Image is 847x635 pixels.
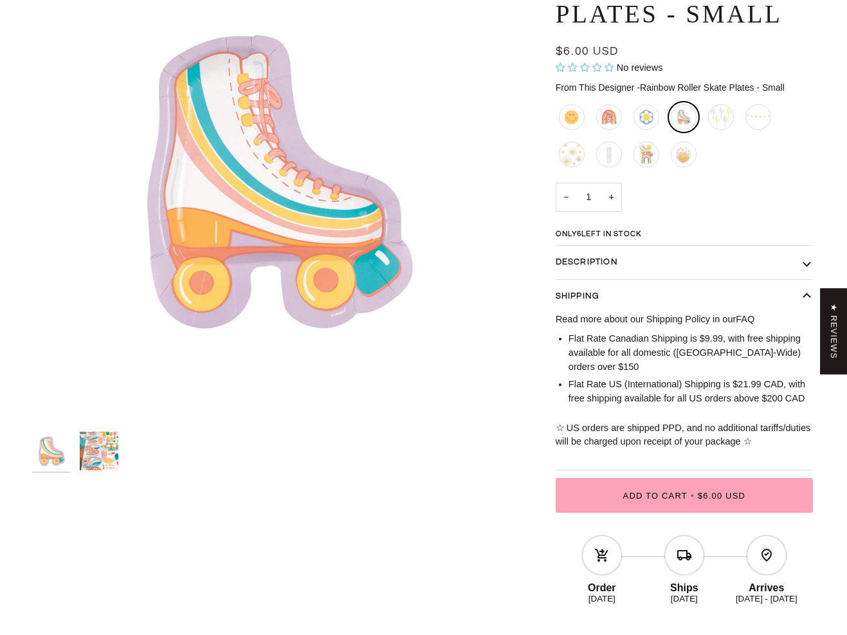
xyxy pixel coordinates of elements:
[556,183,622,212] input: Quantity
[698,491,745,501] span: $6.00 USD
[80,432,118,470] img: Rainbow Roller Skate Plates - Small
[593,101,625,133] li: Let the Good Times Roll Napkins
[617,62,663,73] span: No reviews
[577,230,581,237] span: 6
[556,101,588,133] li: Retro Smiley Napkins
[593,138,625,170] li: Groovy Pattern Candles
[630,138,662,170] li: Rainbow and Rollerskate Balloon
[556,246,813,279] button: Description
[637,82,640,93] span: -
[688,491,698,501] span: •
[705,101,737,133] li: Daisy Silly Straws
[556,280,813,313] button: Shipping
[556,478,813,513] button: Add to Cart
[556,230,648,238] span: Only left in stock
[643,577,725,594] div: Ships
[556,421,813,450] p: ☆ US orders are shipped PPD, and no additional tariffs/duties will be charged upon receipt of you...
[561,577,643,594] div: Order
[668,138,700,170] li: Smile and Rainbows Double Bubble Balloon
[556,46,619,57] span: $6.00 USD
[32,432,71,470] img: A die-cut paper plate shaped like a roller skate with rainbow colors and wheels, on a purple back...
[556,314,736,324] strong: Read more about our Shipping Policy in our
[725,577,808,594] div: Arrives
[588,594,615,603] ab-date-text: [DATE]
[630,101,662,133] li: Smiley Daisy Plates
[556,82,635,93] span: From This Designer
[820,288,847,374] div: Click to open Judge.me floating reviews tab
[668,101,700,133] li: Rainbow Roller Skate Plates - Small
[569,378,813,406] li: Flat Rate US (International) Shipping is $21.99 CAD, with free shipping available for all US orde...
[556,183,576,212] button: Decrease quantity
[601,183,621,212] button: Increase quantity
[671,594,698,603] ab-date-text: [DATE]
[556,138,588,170] li: Daisy Hanging Decor Set
[637,82,785,93] span: Rainbow Roller Skate Plates - Small
[736,594,797,603] ab-date-text: [DATE] - [DATE]
[623,491,688,501] span: Add to Cart
[742,101,774,133] li: Daisy Honeycomb Garland
[569,332,813,374] li: Flat Rate Canadian Shipping is $9.99, with free shipping available for all domestic ([GEOGRAPHIC_...
[736,314,754,324] a: FAQ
